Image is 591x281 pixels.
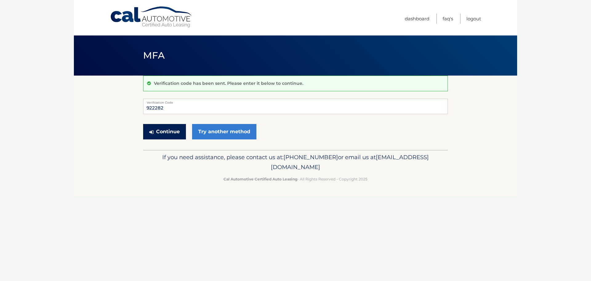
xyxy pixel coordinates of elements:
[192,124,256,139] a: Try another method
[147,176,444,182] p: - All Rights Reserved - Copyright 2025
[143,99,448,104] label: Verification Code
[283,154,338,161] span: [PHONE_NUMBER]
[143,50,165,61] span: MFA
[405,14,429,24] a: Dashboard
[143,99,448,114] input: Verification Code
[466,14,481,24] a: Logout
[143,124,186,139] button: Continue
[110,6,193,28] a: Cal Automotive
[223,177,297,181] strong: Cal Automotive Certified Auto Leasing
[147,152,444,172] p: If you need assistance, please contact us at: or email us at
[154,81,303,86] p: Verification code has been sent. Please enter it below to continue.
[443,14,453,24] a: FAQ's
[271,154,429,171] span: [EMAIL_ADDRESS][DOMAIN_NAME]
